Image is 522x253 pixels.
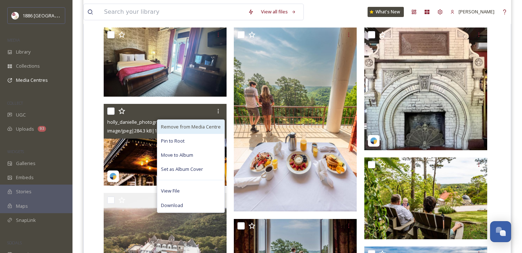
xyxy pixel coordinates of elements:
[490,221,511,242] button: Open Chat
[16,203,28,210] span: Maps
[16,77,48,84] span: Media Centres
[16,126,34,132] span: Uploads
[16,174,34,181] span: Embeds
[104,28,227,97] img: IMG_3406.jpg
[104,104,227,186] img: holly_danielle_photography_09082024_1648564_1_2
[22,12,80,19] span: 1886 [GEOGRAPHIC_DATA]
[16,188,32,195] span: Stories
[368,7,404,17] a: What's New
[161,187,180,194] span: View File
[161,123,221,130] span: Remove from Media Centre
[459,8,494,15] span: [PERSON_NAME]
[161,166,203,173] span: Set as Album Cover
[161,138,185,144] span: Pin to Root
[16,63,40,69] span: Collections
[38,126,46,132] div: 93
[16,49,30,55] span: Library
[7,37,20,43] span: MEDIA
[107,119,219,125] span: holly_danielle_photography_09082024_1648564_1_2
[161,202,183,209] span: Download
[161,152,193,159] span: Move to Album
[16,160,36,167] span: Galleries
[7,100,23,106] span: COLLECT
[12,12,19,19] img: logos.png
[234,28,357,212] img: balcony.jpg
[257,5,300,19] a: View all files
[16,111,26,118] span: UGC
[7,240,22,245] span: SOCIALS
[7,149,24,154] span: WIDGETS
[447,5,498,19] a: [PERSON_NAME]
[100,4,244,20] input: Search your library
[109,173,117,180] img: snapsea-logo.png
[107,127,175,134] span: image/jpeg | 284.3 kB | 1440 x 960
[370,137,377,144] img: snapsea-logo.png
[364,28,487,150] img: crafty.girls.life_09032023_1587480
[16,217,36,224] span: SnapLink
[364,157,487,239] img: 4775df5afbb791026920face8862132d5b37d6189e3123d2ad9fb264aaaae2fa.jpg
